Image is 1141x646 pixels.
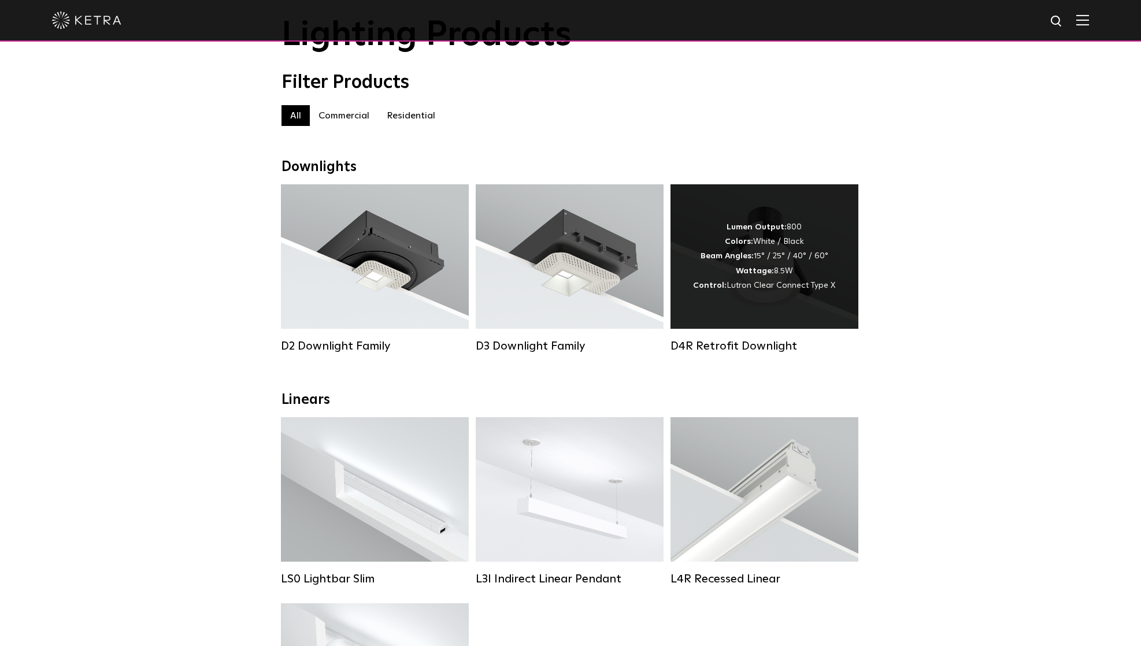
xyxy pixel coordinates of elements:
[52,12,121,29] img: ketra-logo-2019-white
[476,572,664,586] div: L3I Indirect Linear Pendant
[693,281,727,289] strong: Control:
[727,223,787,231] strong: Lumen Output:
[736,267,774,275] strong: Wattage:
[1076,14,1089,25] img: Hamburger%20Nav.svg
[281,339,469,353] div: D2 Downlight Family
[670,417,858,586] a: L4R Recessed Linear Lumen Output:400 / 600 / 800 / 1000Colors:White / BlackControl:Lutron Clear C...
[1050,14,1064,29] img: search icon
[281,392,860,409] div: Linears
[281,72,860,94] div: Filter Products
[281,105,310,126] label: All
[476,417,664,586] a: L3I Indirect Linear Pendant Lumen Output:400 / 600 / 800 / 1000Housing Colors:White / BlackContro...
[378,105,444,126] label: Residential
[725,237,753,246] strong: Colors:
[281,159,860,176] div: Downlights
[281,572,469,586] div: LS0 Lightbar Slim
[310,105,378,126] label: Commercial
[476,339,664,353] div: D3 Downlight Family
[281,184,469,353] a: D2 Downlight Family Lumen Output:1200Colors:White / Black / Gloss Black / Silver / Bronze / Silve...
[281,417,469,586] a: LS0 Lightbar Slim Lumen Output:200 / 350Colors:White / BlackControl:X96 Controller
[727,281,835,289] span: Lutron Clear Connect Type X
[670,184,858,353] a: D4R Retrofit Downlight Lumen Output:800Colors:White / BlackBeam Angles:15° / 25° / 40° / 60°Watta...
[476,184,664,353] a: D3 Downlight Family Lumen Output:700 / 900 / 1100Colors:White / Black / Silver / Bronze / Paintab...
[701,252,754,260] strong: Beam Angles:
[670,572,858,586] div: L4R Recessed Linear
[693,220,835,293] div: 800 White / Black 15° / 25° / 40° / 60° 8.5W
[670,339,858,353] div: D4R Retrofit Downlight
